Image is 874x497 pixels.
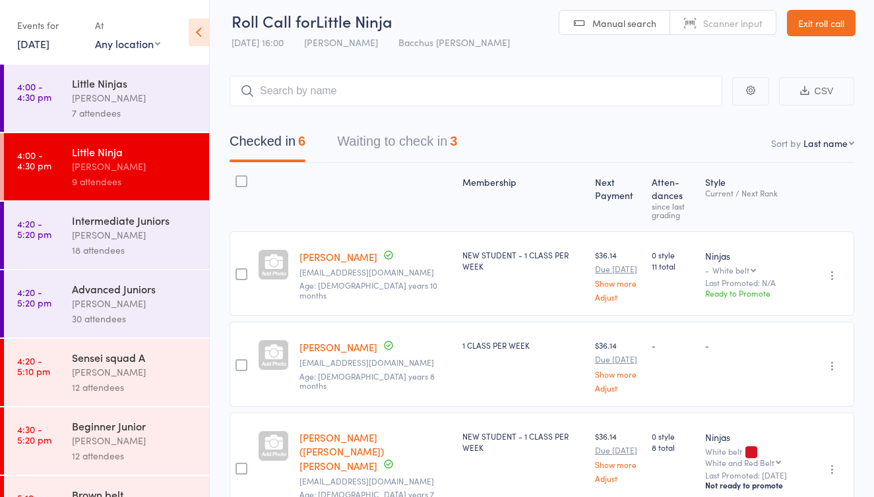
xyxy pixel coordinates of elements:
[652,260,695,272] span: 11 total
[705,471,801,480] small: Last Promoted: [DATE]
[590,169,646,225] div: Next Payment
[299,370,435,391] span: Age: [DEMOGRAPHIC_DATA] years 8 months
[705,249,801,262] div: Ninjas
[595,279,641,287] a: Show more
[595,264,641,274] small: Due [DATE]
[17,218,51,239] time: 4:20 - 5:20 pm
[95,36,160,51] div: Any location
[17,36,49,51] a: [DATE]
[4,270,209,337] a: 4:20 -5:20 pmAdvanced Juniors[PERSON_NAME]30 attendees
[712,266,749,274] div: White belt
[299,250,377,264] a: [PERSON_NAME]
[450,134,457,148] div: 3
[298,134,305,148] div: 6
[705,287,801,299] div: Ready to Promote
[4,133,209,200] a: 4:00 -4:30 pmLittle Ninja[PERSON_NAME]9 attendees
[652,339,695,351] div: -
[299,268,452,277] small: amanda_carlton.3@hotmail.com
[4,407,209,475] a: 4:30 -5:20 pmBeginner Junior[PERSON_NAME]12 attendees
[299,340,377,354] a: [PERSON_NAME]
[304,36,378,49] span: [PERSON_NAME]
[705,430,801,444] div: Ninjas
[705,458,774,467] div: White and Red Belt
[72,144,198,159] div: Little Ninja
[646,169,700,225] div: Atten­dances
[72,174,198,189] div: 9 attendees
[72,281,198,296] div: Advanced Juniors
[299,358,452,367] small: maddy_d_123@hotmail.com
[595,249,641,301] div: $36.14
[72,365,198,380] div: [PERSON_NAME]
[595,339,641,392] div: $36.14
[17,81,51,102] time: 4:00 - 4:30 pm
[703,16,763,30] span: Scanner input
[4,202,209,269] a: 4:20 -5:20 pmIntermediate Juniors[PERSON_NAME]18 attendees
[595,293,641,301] a: Adjust
[803,136,848,150] div: Last name
[72,350,198,365] div: Sensei squad A
[337,127,457,162] button: Waiting to check in3
[299,430,384,473] a: [PERSON_NAME] ([PERSON_NAME]) [PERSON_NAME]
[779,77,854,105] button: CSV
[595,370,641,378] a: Show more
[72,296,198,311] div: [PERSON_NAME]
[652,430,695,442] span: 0 style
[592,16,656,30] span: Manual search
[462,339,584,351] div: 1 CLASS PER WEEK
[705,266,801,274] div: -
[462,249,584,272] div: NEW STUDENT - 1 CLASS PER WEEK
[316,10,392,32] span: Little Ninja
[72,213,198,227] div: Intermediate Juniors
[652,442,695,453] span: 8 total
[787,10,856,36] a: Exit roll call
[72,105,198,121] div: 7 attendees
[17,15,82,36] div: Events for
[232,10,316,32] span: Roll Call for
[595,460,641,469] a: Show more
[4,339,209,406] a: 4:20 -5:10 pmSensei squad A[PERSON_NAME]12 attendees
[72,311,198,326] div: 30 attendees
[462,430,584,453] div: NEW STUDENT - 1 CLASS PER WEEK
[95,15,160,36] div: At
[230,127,305,162] button: Checked in6
[17,424,51,445] time: 4:30 - 5:20 pm
[705,339,801,351] div: -
[299,477,452,486] small: toricivelle@hotmail.com
[17,150,51,171] time: 4:00 - 4:30 pm
[595,355,641,364] small: Due [DATE]
[72,380,198,395] div: 12 attendees
[705,189,801,197] div: Current / Next Rank
[652,202,695,219] div: since last grading
[72,419,198,433] div: Beginner Junior
[4,65,209,132] a: 4:00 -4:30 pmLittle Ninjas[PERSON_NAME]7 attendees
[700,169,806,225] div: Style
[595,446,641,455] small: Due [DATE]
[232,36,284,49] span: [DATE] 16:00
[17,355,50,376] time: 4:20 - 5:10 pm
[705,447,801,467] div: White belt
[72,159,198,174] div: [PERSON_NAME]
[72,448,198,463] div: 12 attendees
[72,227,198,243] div: [PERSON_NAME]
[72,76,198,90] div: Little Ninjas
[595,474,641,482] a: Adjust
[705,278,801,287] small: Last Promoted: N/A
[705,480,801,490] div: Not ready to promote
[17,287,51,308] time: 4:20 - 5:20 pm
[72,433,198,448] div: [PERSON_NAME]
[72,243,198,258] div: 18 attendees
[457,169,590,225] div: Membership
[299,279,437,300] span: Age: [DEMOGRAPHIC_DATA] years 10 months
[595,430,641,482] div: $36.14
[771,136,801,150] label: Sort by
[652,249,695,260] span: 0 style
[72,90,198,105] div: [PERSON_NAME]
[595,384,641,392] a: Adjust
[398,36,510,49] span: Bacchus [PERSON_NAME]
[230,76,722,106] input: Search by name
